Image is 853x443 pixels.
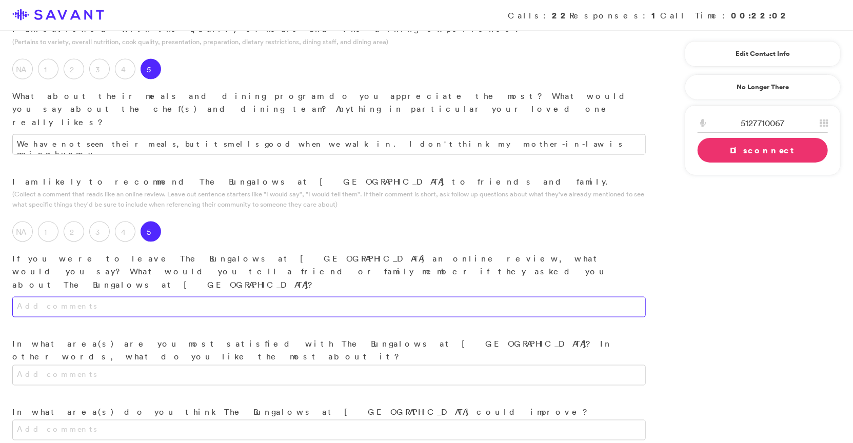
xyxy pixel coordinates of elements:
[64,221,84,242] label: 2
[89,59,110,79] label: 3
[731,10,789,21] strong: 00:22:02
[115,221,135,242] label: 4
[12,175,646,189] p: I am likely to recommend The Bungalows at [GEOGRAPHIC_DATA] to friends and family.
[685,74,841,100] a: No Longer There
[698,46,828,62] a: Edit Contact Info
[141,59,161,79] label: 5
[64,59,84,79] label: 2
[651,10,660,21] strong: 1
[698,138,828,163] a: Disconnect
[115,59,135,79] label: 4
[12,338,646,364] p: In what area(s) are you most satisfied with The Bungalows at [GEOGRAPHIC_DATA]? In other words, w...
[89,221,110,242] label: 3
[12,37,646,47] p: (Pertains to variety, overall nutrition, cook quality, presentation, preparation, dietary restric...
[141,221,161,242] label: 5
[12,59,33,79] label: NA
[38,59,58,79] label: 1
[12,406,646,419] p: In what area(s) do you think The Bungalows at [GEOGRAPHIC_DATA] could improve?
[12,252,646,292] p: If you were to leave The Bungalows at [GEOGRAPHIC_DATA] an online review, what would you say? Wha...
[552,10,569,21] strong: 22
[38,221,58,242] label: 1
[12,221,33,242] label: NA
[12,189,646,209] p: (Collect a comment that reads like an online review. Leave out sentence starters like "I would sa...
[12,90,646,129] p: What about their meals and dining program do you appreciate the most? What would you say about th...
